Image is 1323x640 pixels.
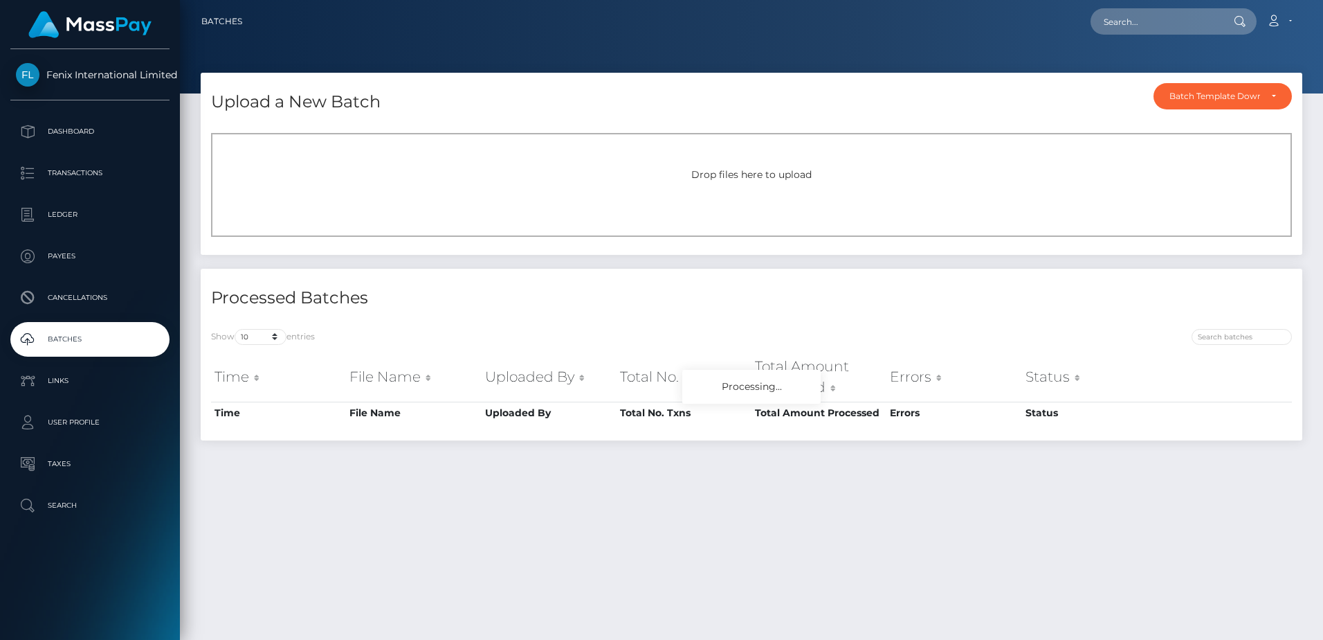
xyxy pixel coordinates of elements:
p: Ledger [16,204,164,225]
a: Cancellations [10,281,170,315]
a: Taxes [10,447,170,481]
th: Errors [886,402,1021,424]
p: Batches [16,329,164,350]
p: User Profile [16,412,164,433]
a: Transactions [10,156,170,190]
p: Links [16,371,164,391]
input: Search batches [1192,329,1292,345]
span: Drop files here to upload [691,168,812,181]
th: Status [1022,402,1157,424]
span: Fenix International Limited [10,69,170,81]
th: File Name [346,402,481,424]
div: Batch Template Download [1169,91,1260,102]
th: Uploaded By [482,402,617,424]
p: Dashboard [16,121,164,142]
a: Ledger [10,197,170,232]
th: Time [211,353,346,402]
p: Cancellations [16,287,164,308]
p: Payees [16,246,164,267]
div: Processing... [682,370,821,404]
a: User Profile [10,405,170,440]
a: Batches [10,322,170,357]
input: Search... [1091,8,1221,35]
th: Total Amount Processed [751,353,886,402]
a: Search [10,488,170,523]
select: Showentries [235,329,286,345]
th: Time [211,402,346,424]
th: Total No. Txns [617,402,751,424]
p: Search [16,495,164,516]
img: MassPay Logo [28,11,152,38]
a: Payees [10,239,170,274]
p: Taxes [16,454,164,474]
th: Errors [886,353,1021,402]
th: Total No. Txns [617,353,751,402]
th: File Name [346,353,481,402]
h4: Processed Batches [211,286,741,310]
th: Uploaded By [482,353,617,402]
label: Show entries [211,329,315,345]
img: Fenix International Limited [16,63,39,87]
a: Batches [201,7,242,36]
a: Links [10,364,170,398]
button: Batch Template Download [1153,83,1292,109]
a: Dashboard [10,114,170,149]
th: Total Amount Processed [751,402,886,424]
p: Transactions [16,163,164,184]
th: Status [1022,353,1157,402]
h4: Upload a New Batch [211,90,381,114]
